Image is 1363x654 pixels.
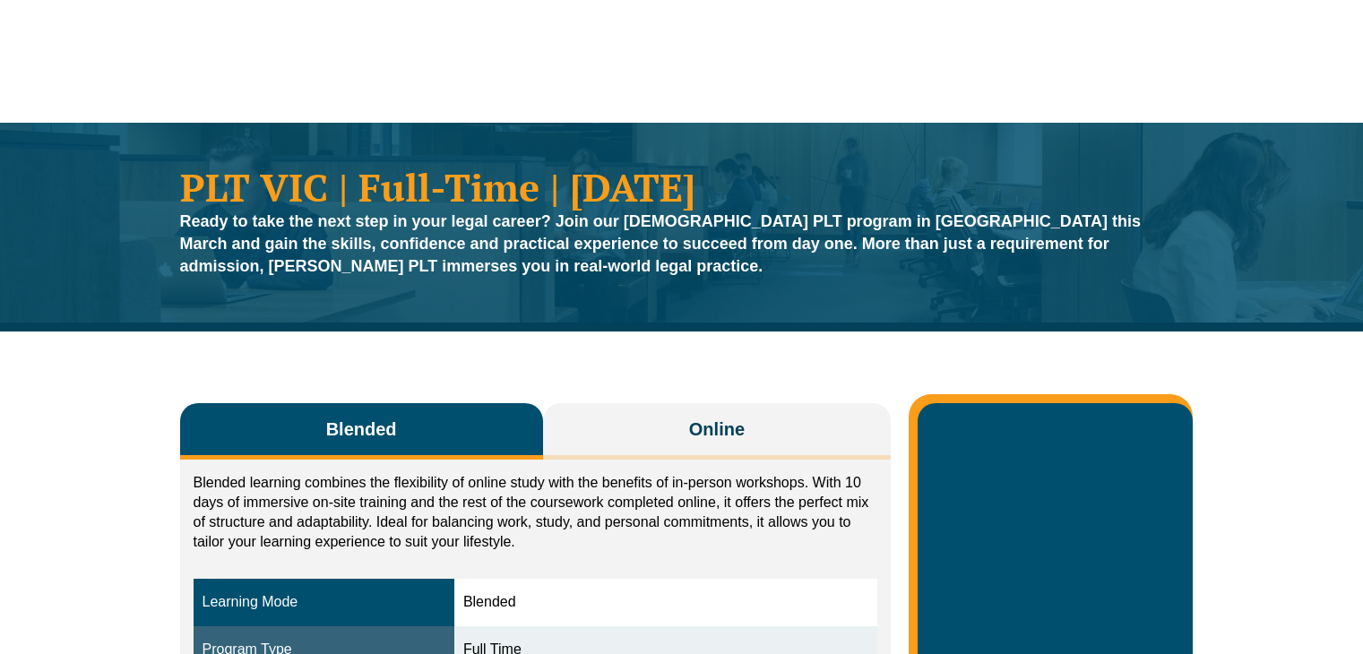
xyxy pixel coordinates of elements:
p: Blended learning combines the flexibility of online study with the benefits of in-person workshop... [194,473,878,552]
span: Blended [326,417,397,442]
span: Online [689,417,745,442]
strong: Ready to take the next step in your legal career? Join our [DEMOGRAPHIC_DATA] PLT program in [GEO... [180,212,1141,275]
div: Learning Mode [203,592,445,613]
div: Blended [463,592,868,613]
h1: PLT VIC | Full-Time | [DATE] [180,168,1184,206]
